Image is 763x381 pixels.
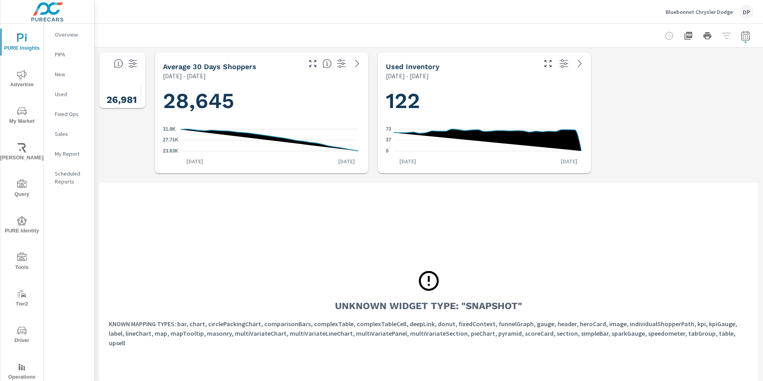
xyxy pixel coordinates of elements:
[44,148,94,160] div: My Report
[386,87,583,114] h1: 122
[55,170,88,186] p: Scheduled Reports
[44,88,94,100] div: Used
[109,319,749,348] p: KNOWN MAPPING TYPES: bar, chart, circlePackingChart, comparisonBars, complexTable, complexTableCe...
[163,126,176,132] text: 31.8K
[181,157,209,165] p: [DATE]
[333,157,360,165] p: [DATE]
[386,62,440,71] h5: Used Inventory
[163,87,360,114] h1: 28,645
[163,148,178,154] text: 23.63K
[386,126,391,132] text: 73
[680,28,696,44] button: "Export Report to PDF"
[573,57,586,70] a: See more details in report
[738,28,753,44] button: Select Date Range
[55,50,88,58] p: PIPA
[386,71,429,81] p: [DATE] - [DATE]
[3,70,41,89] span: Advertise
[55,31,88,39] p: Overview
[55,150,88,158] p: My Report
[394,157,422,165] p: [DATE]
[44,128,94,140] div: Sales
[163,62,256,71] h5: Average 30 Days Shoppers
[306,57,319,70] button: Make Fullscreen
[351,57,364,70] a: See more details in report
[3,289,41,309] span: Tier2
[3,253,41,272] span: Tools
[44,29,94,41] div: Overview
[55,130,88,138] p: Sales
[386,137,391,143] text: 37
[3,216,41,236] span: PURE Identity
[103,106,141,114] p: Researchers
[55,70,88,78] p: New
[44,68,94,80] div: New
[142,57,155,70] a: See more details in report
[3,180,41,199] span: Query
[542,57,554,70] button: Make Fullscreen
[55,90,88,98] p: Used
[335,299,522,313] h3: Unknown Widget Type: "snapshot"
[163,137,178,143] text: 27.71K
[163,71,206,81] p: [DATE] - [DATE]
[3,33,41,53] span: PURE Insights
[44,108,94,120] div: Fixed Ops
[386,148,389,154] text: 0
[3,106,41,126] span: My Market
[3,326,41,345] span: Driver
[44,48,94,60] div: PIPA
[555,157,583,165] p: [DATE]
[699,28,715,44] button: Print Report
[3,143,41,162] span: [PERSON_NAME]
[666,8,733,15] p: Bluebonnet Chrysler Dodge
[114,59,123,68] span: Know where every customer is during their purchase journey. View customer activity from first cli...
[141,106,179,114] p: Browsers
[44,168,94,188] div: Scheduled Reports
[55,110,88,118] p: Fixed Ops
[739,5,753,19] div: DP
